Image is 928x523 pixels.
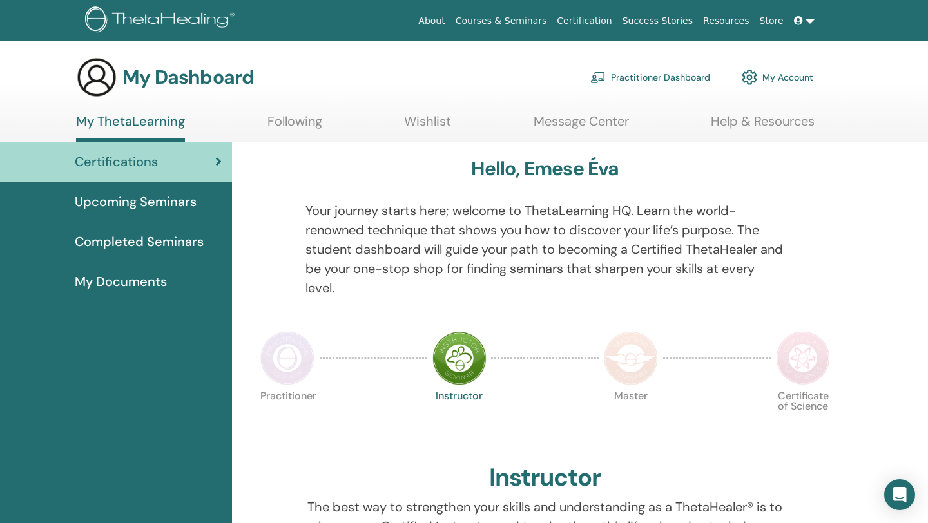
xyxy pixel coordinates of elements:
a: Message Center [534,113,629,138]
p: Practitioner [260,391,314,445]
img: Master [604,331,658,385]
a: Help & Resources [711,113,815,138]
a: Certification [552,9,617,33]
h2: Instructor [489,463,602,493]
a: Store [755,9,789,33]
a: My ThetaLearning [76,113,185,142]
a: Success Stories [617,9,698,33]
img: chalkboard-teacher.svg [590,71,606,83]
img: generic-user-icon.jpg [76,57,117,98]
img: Practitioner [260,331,314,385]
h3: My Dashboard [122,66,254,89]
div: Open Intercom Messenger [884,479,915,510]
a: Practitioner Dashboard [590,63,710,91]
p: Certificate of Science [776,391,830,445]
a: About [413,9,450,33]
span: My Documents [75,272,167,291]
p: Master [604,391,658,445]
a: Courses & Seminars [450,9,552,33]
img: Certificate of Science [776,331,830,385]
a: Wishlist [404,113,451,138]
img: logo.png [85,6,239,35]
a: My Account [742,63,813,91]
img: cog.svg [742,66,757,88]
a: Resources [698,9,755,33]
p: Instructor [432,391,487,445]
span: Completed Seminars [75,232,204,251]
p: Your journey starts here; welcome to ThetaLearning HQ. Learn the world-renowned technique that sh... [305,201,786,298]
img: Instructor [432,331,487,385]
span: Upcoming Seminars [75,192,197,211]
a: Following [267,113,322,138]
span: Certifications [75,152,158,171]
h3: Hello, Emese Éva [471,157,619,180]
